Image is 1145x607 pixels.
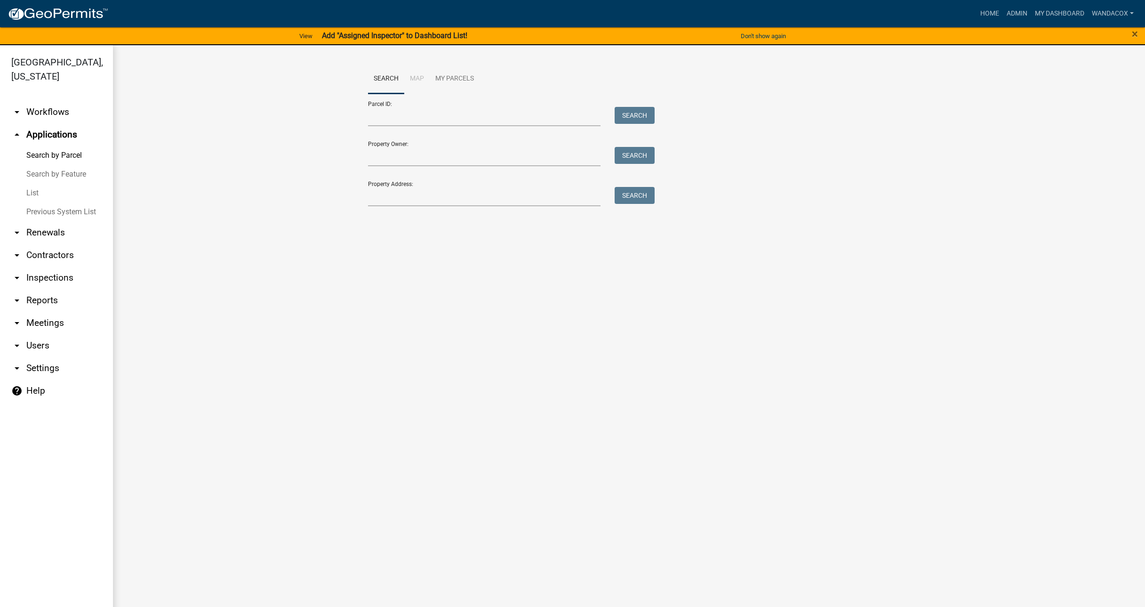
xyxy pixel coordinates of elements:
a: WandaCox [1088,5,1137,23]
i: arrow_drop_down [11,363,23,374]
button: Search [615,107,655,124]
i: arrow_drop_down [11,250,23,261]
i: arrow_drop_down [11,295,23,306]
i: help [11,385,23,397]
a: Search [368,64,404,94]
i: arrow_drop_down [11,340,23,351]
a: Admin [1003,5,1031,23]
a: My Parcels [430,64,480,94]
i: arrow_drop_down [11,227,23,238]
button: Search [615,147,655,164]
button: Don't show again [737,28,790,44]
button: Search [615,187,655,204]
strong: Add "Assigned Inspector" to Dashboard List! [322,31,467,40]
i: arrow_drop_down [11,317,23,329]
i: arrow_drop_down [11,272,23,283]
button: Close [1132,28,1138,40]
a: My Dashboard [1031,5,1088,23]
a: View [296,28,316,44]
a: Home [977,5,1003,23]
span: × [1132,27,1138,40]
i: arrow_drop_up [11,129,23,140]
i: arrow_drop_down [11,106,23,118]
